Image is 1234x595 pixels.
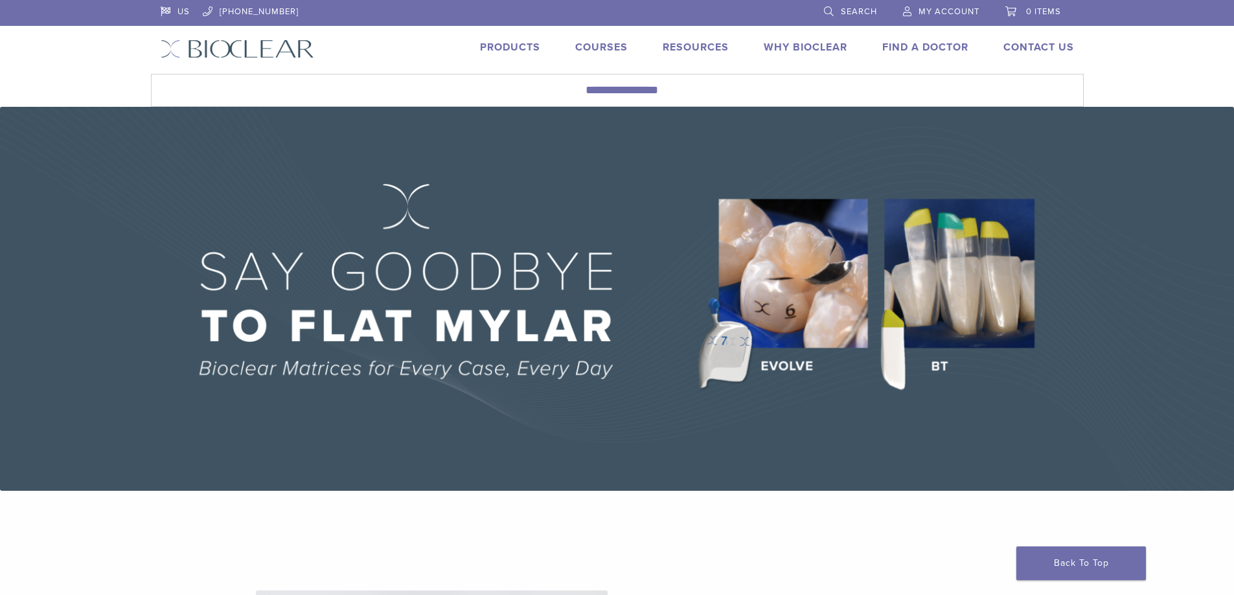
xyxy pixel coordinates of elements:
[663,41,729,54] a: Resources
[161,39,314,58] img: Bioclear
[1003,41,1074,54] a: Contact Us
[575,41,628,54] a: Courses
[480,41,540,54] a: Products
[764,41,847,54] a: Why Bioclear
[1026,6,1061,17] span: 0 items
[919,6,979,17] span: My Account
[1016,546,1146,580] a: Back To Top
[882,41,968,54] a: Find A Doctor
[841,6,877,17] span: Search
